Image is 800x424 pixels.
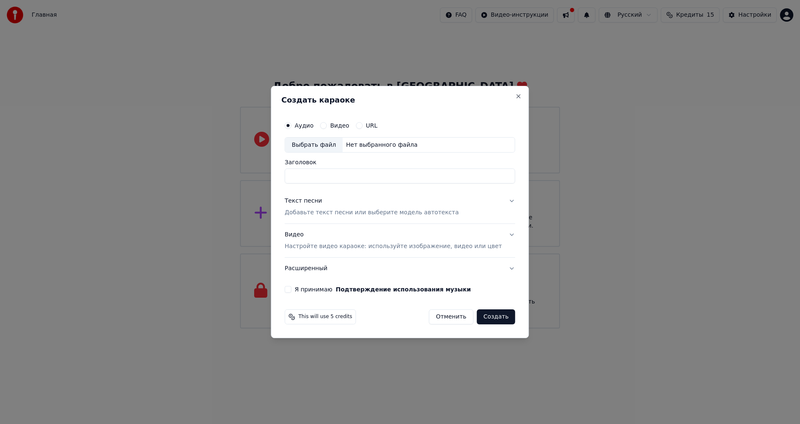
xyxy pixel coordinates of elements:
button: Создать [477,309,515,324]
div: Нет выбранного файла [342,141,421,149]
h2: Создать караоке [281,96,518,104]
label: Я принимаю [295,286,471,292]
p: Настройте видео караоке: используйте изображение, видео или цвет [285,242,502,251]
span: This will use 5 credits [298,314,352,320]
label: URL [366,123,377,128]
button: Расширенный [285,258,515,279]
button: Отменить [429,309,473,324]
button: Текст песниДобавьте текст песни или выберите модель автотекста [285,191,515,224]
label: Видео [330,123,349,128]
button: ВидеоНастройте видео караоке: используйте изображение, видео или цвет [285,224,515,258]
div: Видео [285,231,502,251]
div: Выбрать файл [285,138,342,153]
p: Добавьте текст песни или выберите модель автотекста [285,209,459,217]
div: Текст песни [285,197,322,206]
label: Аудио [295,123,313,128]
label: Заголовок [285,160,515,166]
button: Я принимаю [336,286,471,292]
